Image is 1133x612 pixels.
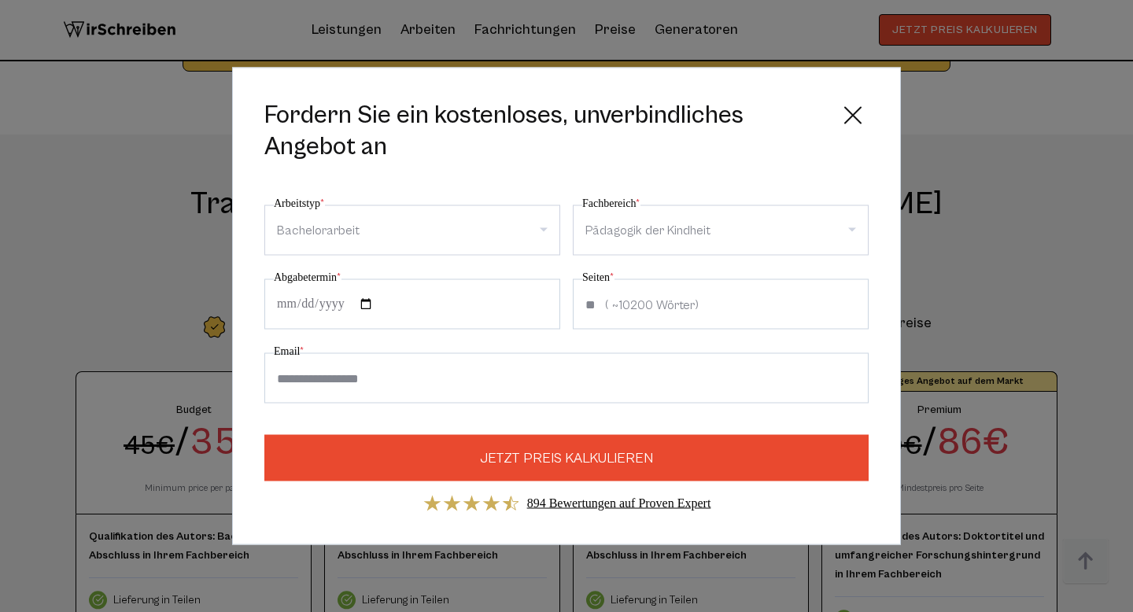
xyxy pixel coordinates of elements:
[264,100,825,163] span: Fordern Sie ein kostenloses, unverbindliches Angebot an
[264,435,869,481] button: JETZT PREIS KALKULIEREN
[274,268,341,287] label: Abgabetermin
[480,448,653,469] span: JETZT PREIS KALKULIEREN
[582,268,614,287] label: Seiten
[274,342,304,361] label: Email
[277,218,360,243] div: Bachelorarbeit
[582,194,640,213] label: Fachbereich
[585,218,710,243] div: Pädagogik der Kindheit
[274,194,325,213] label: Arbeitstyp
[527,496,711,510] a: 894 Bewertungen auf Proven Expert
